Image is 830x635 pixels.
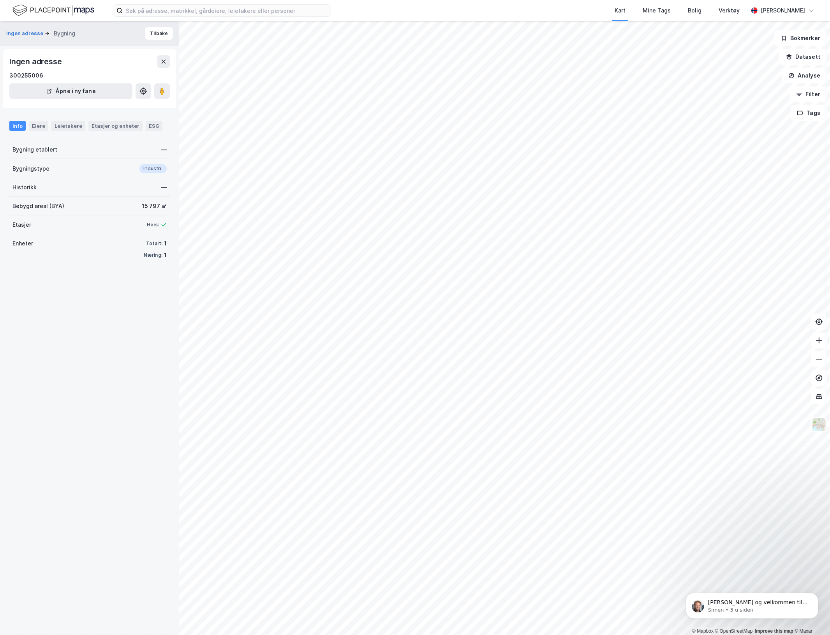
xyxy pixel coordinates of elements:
div: Næring: [144,252,162,258]
div: Bygning [54,29,75,38]
div: Kart [615,6,626,15]
button: Analyse [782,68,827,83]
div: Heis: [147,222,159,228]
div: 1 [164,239,167,248]
a: Mapbox [692,628,714,634]
div: — [161,183,167,192]
button: Ingen adresse [6,30,45,37]
iframe: Intercom notifications melding [674,577,830,631]
div: ESG [146,121,162,131]
div: Etasjer [12,220,31,229]
button: Filter [789,86,827,102]
img: logo.f888ab2527a4732fd821a326f86c7f29.svg [12,4,94,17]
div: Enheter [12,239,33,248]
div: 300255006 [9,71,43,80]
button: Datasett [779,49,827,65]
div: [PERSON_NAME] [761,6,805,15]
div: Historikk [12,183,37,192]
button: Tilbake [145,27,173,40]
div: Ingen adresse [9,55,63,68]
div: Bolig [688,6,701,15]
div: Bygningstype [12,164,49,173]
div: — [161,145,167,154]
button: Åpne i ny fane [9,83,132,99]
div: Totalt: [146,240,162,247]
div: 15 797 ㎡ [142,201,167,211]
input: Søk på adresse, matrikkel, gårdeiere, leietakere eller personer [123,5,331,16]
div: Bebygd areal (BYA) [12,201,64,211]
a: Improve this map [755,628,793,634]
a: OpenStreetMap [715,628,753,634]
div: Leietakere [51,121,85,131]
div: 1 [164,250,167,260]
div: Etasjer og enheter [92,122,139,129]
button: Bokmerker [774,30,827,46]
div: Info [9,121,26,131]
div: Eiere [29,121,48,131]
div: Mine Tags [643,6,671,15]
div: Bygning etablert [12,145,57,154]
button: Tags [791,105,827,121]
div: Verktøy [719,6,740,15]
img: Z [812,417,826,432]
